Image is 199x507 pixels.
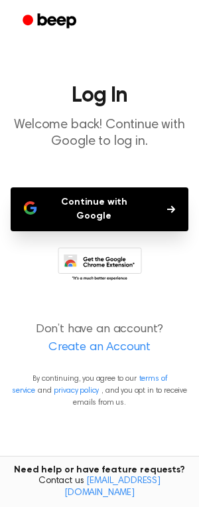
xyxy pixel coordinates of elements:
[8,476,191,499] span: Contact us
[64,476,161,498] a: [EMAIL_ADDRESS][DOMAIN_NAME]
[11,187,188,231] button: Continue with Google
[11,117,188,150] p: Welcome back! Continue with Google to log in.
[13,339,186,357] a: Create an Account
[13,9,88,35] a: Beep
[11,373,188,409] p: By continuing, you agree to our and , and you opt in to receive emails from us.
[11,321,188,357] p: Don’t have an account?
[54,387,99,395] a: privacy policy
[11,85,188,106] h1: Log In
